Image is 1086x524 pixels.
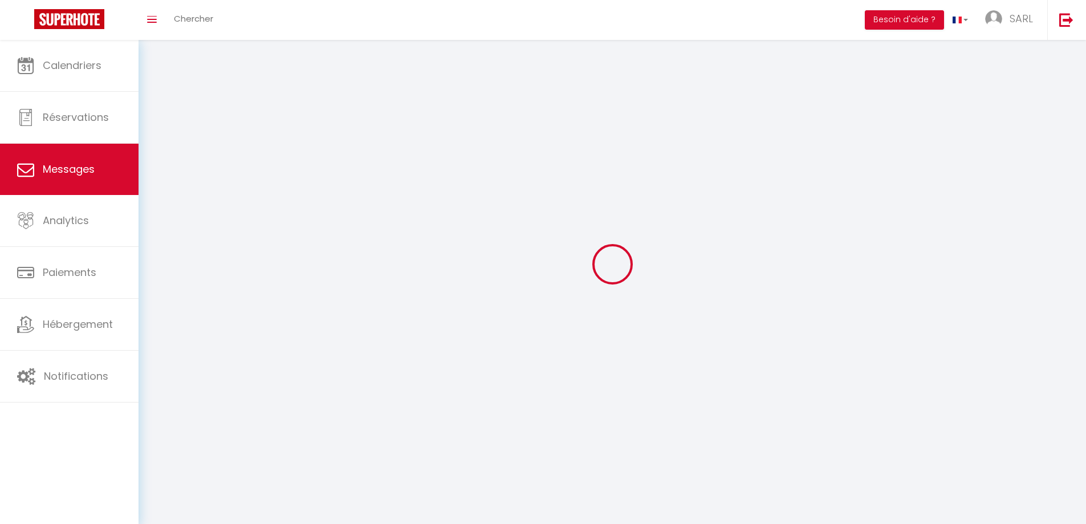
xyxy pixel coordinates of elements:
span: Réservations [43,110,109,124]
span: Messages [43,162,95,176]
img: ... [985,10,1002,27]
span: Paiements [43,265,96,279]
img: logout [1059,13,1073,27]
span: Analytics [43,213,89,228]
span: Chercher [174,13,213,25]
img: Super Booking [34,9,104,29]
button: Besoin d'aide ? [865,10,944,30]
span: SARL [1010,11,1033,26]
span: Calendriers [43,58,101,72]
span: Hébergement [43,317,113,331]
span: Notifications [44,369,108,383]
button: Ouvrir le widget de chat LiveChat [9,5,43,39]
